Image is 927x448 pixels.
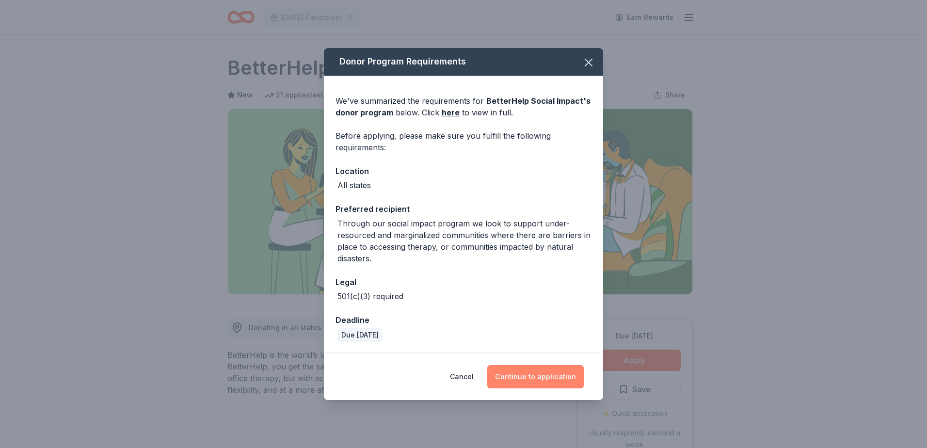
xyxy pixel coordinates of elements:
[336,276,591,288] div: Legal
[337,328,383,342] div: Due [DATE]
[336,203,591,215] div: Preferred recipient
[324,48,603,76] div: Donor Program Requirements
[336,165,591,177] div: Location
[450,365,474,388] button: Cancel
[336,314,591,326] div: Deadline
[337,218,591,264] div: Through our social impact program we look to support under-resourced and marginalized communities...
[487,365,584,388] button: Continue to application
[336,130,591,153] div: Before applying, please make sure you fulfill the following requirements:
[442,107,460,118] a: here
[336,95,591,118] div: We've summarized the requirements for below. Click to view in full.
[337,179,371,191] div: All states
[337,290,403,302] div: 501(c)(3) required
